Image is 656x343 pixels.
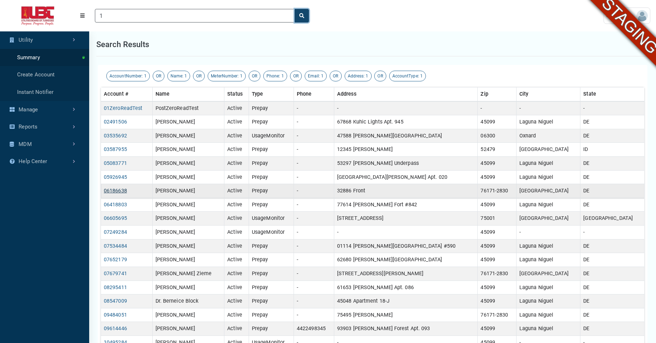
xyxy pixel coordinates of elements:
[334,129,478,143] td: 47588 [PERSON_NAME][GEOGRAPHIC_DATA]
[294,157,334,171] td: -
[152,226,224,239] td: [PERSON_NAME]
[334,157,478,171] td: 53297 [PERSON_NAME] Underpass
[294,308,334,322] td: -
[478,226,516,239] td: 45099
[348,74,365,79] span: Address:
[478,322,516,336] td: 45099
[249,115,294,129] td: Prepay
[580,143,645,157] td: ID
[224,143,249,157] td: Active
[516,212,580,226] td: [GEOGRAPHIC_DATA]
[580,115,645,129] td: DE
[334,212,478,226] td: [STREET_ADDRESS]
[478,281,516,294] td: 45099
[171,74,184,79] span: Name:
[516,115,580,129] td: Laguna Niguel
[516,157,580,171] td: Laguna Niguel
[334,226,478,239] td: -
[249,322,294,336] td: Prepay
[152,198,224,212] td: [PERSON_NAME]
[478,157,516,171] td: 45099
[516,281,580,294] td: Laguna Niguel
[294,253,334,267] td: -
[478,184,516,198] td: 76171-2830
[294,198,334,212] td: -
[104,271,127,277] a: 07679741
[104,160,127,166] a: 05083771
[266,74,280,79] span: Phone:
[95,9,295,22] input: Search
[580,322,645,336] td: DE
[104,174,127,180] a: 05926945
[580,253,645,267] td: DE
[516,239,580,253] td: Laguna Niguel
[224,212,249,226] td: Active
[334,101,478,115] td: -
[224,239,249,253] td: Active
[224,170,249,184] td: Active
[580,198,645,212] td: DE
[478,294,516,308] td: 45099
[96,39,149,50] h1: Search results
[580,239,645,253] td: DE
[249,281,294,294] td: Prepay
[240,74,243,79] span: 1
[224,184,249,198] td: Active
[478,239,516,253] td: 45099
[224,198,249,212] td: Active
[516,294,580,308] td: Laguna Niguel
[580,212,645,226] td: [GEOGRAPHIC_DATA]
[104,202,127,208] a: 06418803
[478,143,516,157] td: 52479
[104,215,127,221] a: 06605695
[152,308,224,322] td: [PERSON_NAME]
[224,115,249,129] td: Active
[516,87,580,101] th: City
[580,87,645,101] th: State
[152,129,224,143] td: [PERSON_NAME]
[104,284,127,291] a: 08295411
[604,7,650,24] a: User Settings
[294,239,334,253] td: -
[334,143,478,157] td: 12345 [PERSON_NAME]
[580,308,645,322] td: DE
[321,74,324,79] span: 1
[580,281,645,294] td: DE
[249,143,294,157] td: Prepay
[249,129,294,143] td: UsageMonitor
[580,226,645,239] td: -
[334,322,478,336] td: 93903 [PERSON_NAME] Forest Apt. 093
[294,267,334,281] td: -
[294,294,334,308] td: -
[580,267,645,281] td: DE
[249,308,294,322] td: Prepay
[224,253,249,267] td: Active
[478,101,516,115] td: -
[249,212,294,226] td: UsageMonitor
[334,267,478,281] td: [STREET_ADDRESS][PERSON_NAME]
[334,87,478,101] th: Address
[294,184,334,198] td: -
[420,74,423,79] span: 1
[516,143,580,157] td: [GEOGRAPHIC_DATA]
[224,157,249,171] td: Active
[606,12,636,19] span: User Settings
[104,229,127,235] a: 07249284
[104,326,127,332] a: 09614446
[478,87,516,101] th: Zip
[249,253,294,267] td: Prepay
[294,87,334,101] th: Phone
[104,257,127,263] a: 07652179
[516,129,580,143] td: Oxnard
[101,87,153,101] th: Account #
[294,101,334,115] td: -
[294,129,334,143] td: -
[152,87,224,101] th: Name
[252,74,257,79] span: OR
[334,239,478,253] td: 01114 [PERSON_NAME][GEOGRAPHIC_DATA] #590
[334,170,478,184] td: [GEOGRAPHIC_DATA][PERSON_NAME] Apt. 020
[294,226,334,239] td: -
[294,212,334,226] td: -
[184,74,187,79] span: 1
[281,74,284,79] span: 1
